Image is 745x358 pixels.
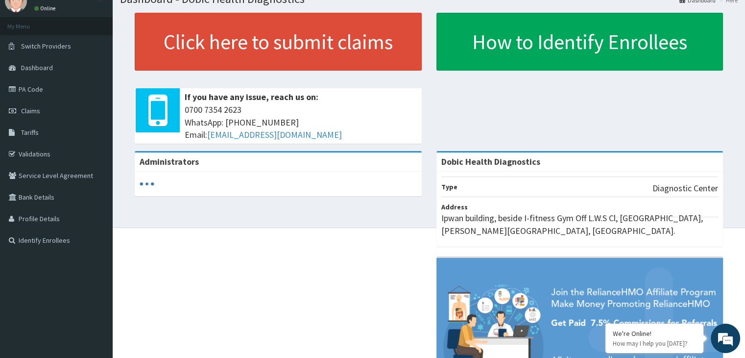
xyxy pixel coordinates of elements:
[135,13,422,71] a: Click here to submit claims
[207,129,342,140] a: [EMAIL_ADDRESS][DOMAIN_NAME]
[441,156,540,167] strong: Dobic Health Diagnostics
[21,106,40,115] span: Claims
[140,177,154,191] svg: audio-loading
[652,182,718,195] p: Diagnostic Center
[613,329,696,338] div: We're Online!
[441,203,468,211] b: Address
[140,156,199,167] b: Administrators
[613,339,696,348] p: How may I help you today?
[21,42,71,51] span: Switch Providers
[185,103,417,141] span: 0700 7354 2623 WhatsApp: [PHONE_NUMBER] Email:
[185,91,318,102] b: If you have any issue, reach us on:
[21,63,53,72] span: Dashboard
[441,182,457,191] b: Type
[34,5,58,12] a: Online
[21,128,39,137] span: Tariffs
[441,212,719,237] p: Ipwan building, beside I-fitness Gym Off L.W.S Cl, [GEOGRAPHIC_DATA], [PERSON_NAME][GEOGRAPHIC_DA...
[436,13,723,71] a: How to Identify Enrollees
